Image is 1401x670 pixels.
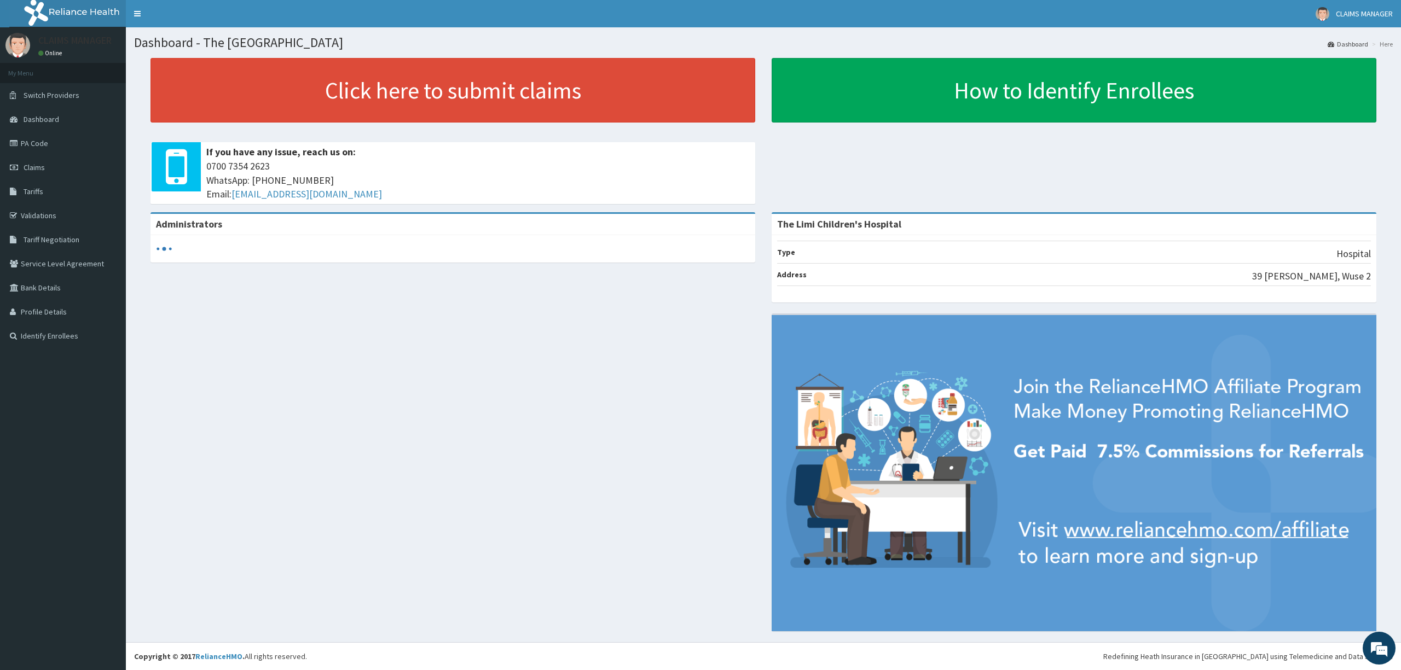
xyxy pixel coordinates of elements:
a: How to Identify Enrollees [772,58,1376,123]
a: Online [38,49,65,57]
b: Administrators [156,218,222,230]
div: Redefining Heath Insurance in [GEOGRAPHIC_DATA] using Telemedicine and Data Science! [1103,651,1393,662]
span: Dashboard [24,114,59,124]
a: RelianceHMO [195,651,242,661]
b: Address [777,270,807,279]
a: Click here to submit claims [150,58,755,123]
img: User Image [1316,7,1329,21]
span: Tariff Negotiation [24,235,79,244]
li: Here [1369,39,1393,49]
a: Dashboard [1328,39,1368,49]
span: Tariffs [24,187,43,196]
b: If you have any issue, reach us on: [206,145,356,158]
a: [EMAIL_ADDRESS][DOMAIN_NAME] [231,188,382,200]
p: CLAIMS MANAGER [38,36,112,45]
strong: The Limi Children's Hospital [777,218,901,230]
h1: Dashboard - The [GEOGRAPHIC_DATA] [134,36,1393,50]
svg: audio-loading [156,241,172,257]
span: CLAIMS MANAGER [1336,9,1393,19]
b: Type [777,247,795,257]
footer: All rights reserved. [126,642,1401,670]
p: Hospital [1336,247,1371,261]
img: User Image [5,33,30,57]
strong: Copyright © 2017 . [134,651,245,661]
span: Switch Providers [24,90,79,100]
img: provider-team-banner.png [772,315,1376,631]
span: Claims [24,162,45,172]
p: 39 [PERSON_NAME], Wuse 2 [1252,269,1371,283]
span: 0700 7354 2623 WhatsApp: [PHONE_NUMBER] Email: [206,159,750,201]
